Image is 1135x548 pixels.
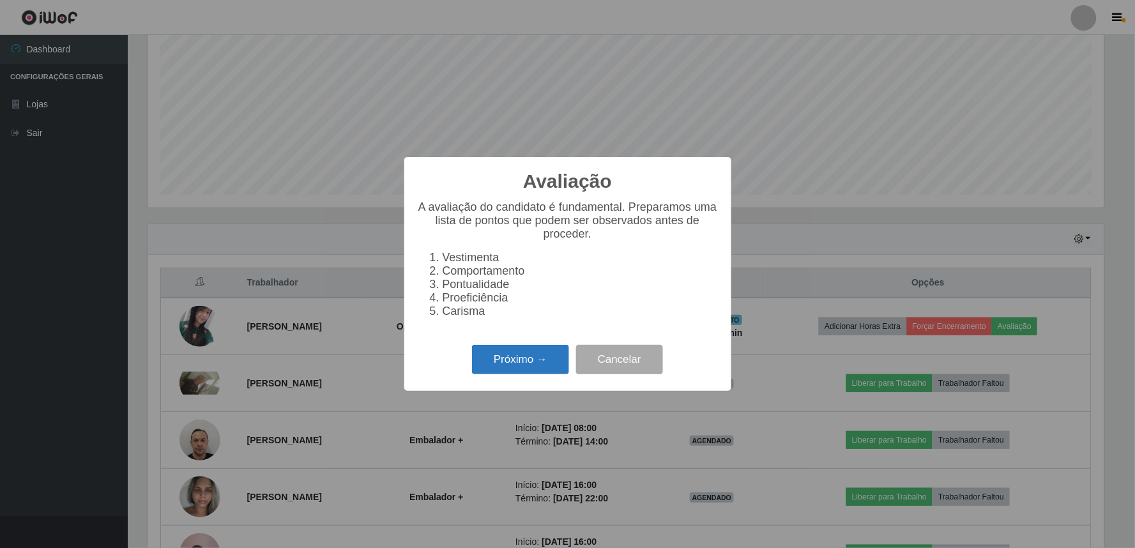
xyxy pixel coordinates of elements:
[443,264,719,278] li: Comportamento
[443,291,719,305] li: Proeficiência
[443,251,719,264] li: Vestimenta
[576,345,663,375] button: Cancelar
[417,201,719,241] p: A avaliação do candidato é fundamental. Preparamos uma lista de pontos que podem ser observados a...
[443,305,719,318] li: Carisma
[472,345,569,375] button: Próximo →
[443,278,719,291] li: Pontualidade
[523,170,612,193] h2: Avaliação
